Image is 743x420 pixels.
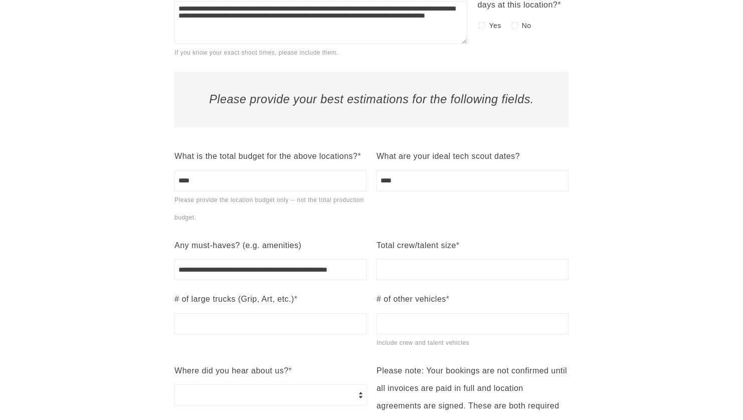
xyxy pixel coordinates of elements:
span: Total crew/talent size [377,241,456,250]
input: No [511,22,518,29]
input: Yes [478,22,485,29]
span: No [522,19,531,33]
select: Where did you hear about us?* [174,384,366,405]
em: Please provide your best estimations for the following fields. [209,93,533,106]
span: Please provide the location budget only -- not the total production budget. [174,196,364,221]
span: Where did you hear about us? [174,366,288,375]
span: Any must-haves? (e.g. amenities) [174,241,301,250]
input: What is the total budget for the above locations?*Please provide the location budget only -- not ... [174,170,366,191]
span: Yes [489,19,501,33]
span: If you know your exact shoot times, please include them. [174,49,338,56]
span: # of large trucks (Grip, Art, etc.) [174,295,294,303]
input: # of other vehicles*Include crew and talent vehicles [377,313,569,334]
span: Include crew and talent vehicles [377,339,469,346]
span: What is the total budget for the above locations? [174,152,357,160]
textarea: Location Description*If you know your exact shoot times, please include them. [174,1,467,44]
span: # of other vehicles [377,295,446,303]
input: Total crew/talent size* [377,259,569,280]
input: What are your ideal tech scout dates? [377,170,569,191]
input: # of large trucks (Grip, Art, etc.)* [174,313,366,334]
input: Any must-haves? (e.g. amenities) [174,259,366,280]
span: What are your ideal tech scout dates? [377,152,520,160]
